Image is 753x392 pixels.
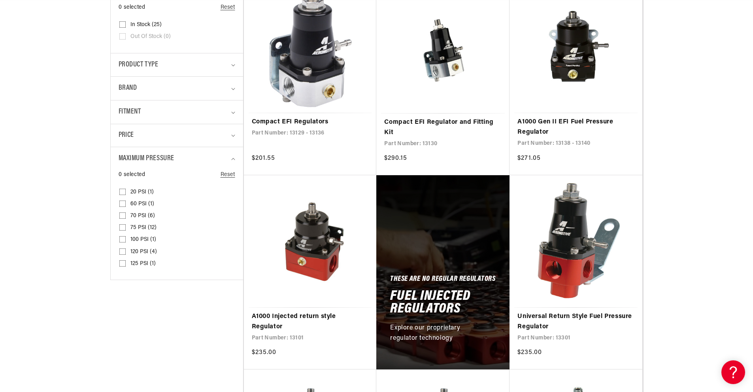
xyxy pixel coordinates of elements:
[119,124,235,147] summary: Price
[517,312,634,332] a: Universal Return Style Fuel Pressure Regulator
[390,276,495,283] h5: These Are No Regular Regulators
[119,153,175,165] span: Maximum Pressure
[119,130,134,141] span: Price
[390,323,487,343] p: Explore our proprietary regulator technology
[119,106,141,118] span: Fitment
[130,248,157,256] span: 120 PSI (4)
[130,189,154,196] span: 20 PSI (1)
[119,77,235,100] summary: Brand (0 selected)
[119,100,235,124] summary: Fitment (0 selected)
[119,170,145,179] span: 0 selected
[130,201,154,208] span: 60 PSI (1)
[252,117,369,127] a: Compact EFI Regulators
[130,260,156,267] span: 125 PSI (1)
[119,3,145,12] span: 0 selected
[130,21,162,28] span: In stock (25)
[252,312,369,332] a: A1000 Injected return style Regulator
[119,59,159,71] span: Product type
[221,170,235,179] a: Reset
[119,147,235,170] summary: Maximum Pressure (0 selected)
[221,3,235,12] a: Reset
[130,236,156,243] span: 100 PSI (1)
[119,53,235,77] summary: Product type (0 selected)
[390,290,496,315] h2: Fuel Injected Regulators
[119,83,137,94] span: Brand
[130,33,171,40] span: Out of stock (0)
[517,117,634,137] a: A1000 Gen II EFI Fuel Pressure Regulator
[384,117,502,138] a: Compact EFI Regulator and Fitting Kit
[130,212,155,220] span: 70 PSI (6)
[130,224,157,231] span: 75 PSI (12)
